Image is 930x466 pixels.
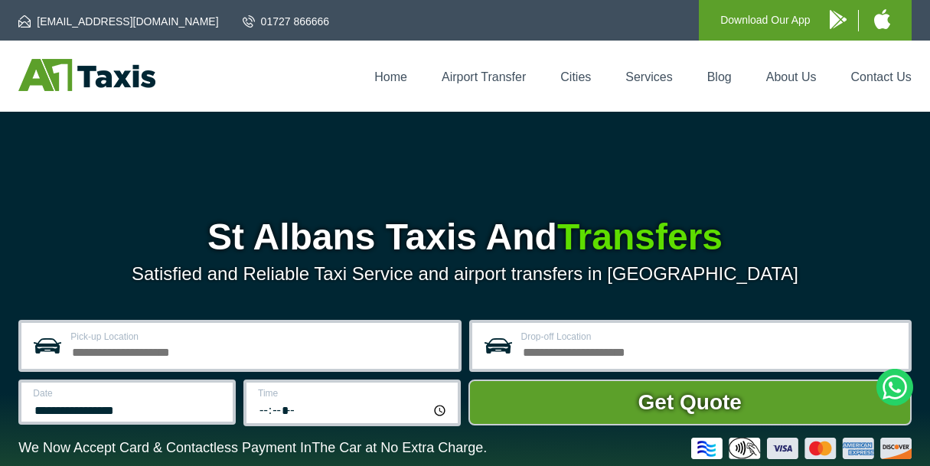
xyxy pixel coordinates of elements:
h1: St Albans Taxis And [18,219,911,256]
label: Time [258,389,449,398]
p: Satisfied and Reliable Taxi Service and airport transfers in [GEOGRAPHIC_DATA] [18,263,911,285]
img: A1 Taxis St Albans LTD [18,59,155,91]
button: Get Quote [468,380,912,425]
a: Services [625,70,672,83]
label: Pick-up Location [70,332,449,341]
a: About Us [766,70,817,83]
a: Blog [707,70,732,83]
p: Download Our App [720,11,811,30]
a: [EMAIL_ADDRESS][DOMAIN_NAME] [18,14,218,29]
span: Transfers [557,217,723,257]
a: Cities [560,70,591,83]
label: Date [33,389,224,398]
p: We Now Accept Card & Contactless Payment In [18,440,487,456]
img: A1 Taxis iPhone App [874,9,890,29]
label: Drop-off Location [521,332,899,341]
span: The Car at No Extra Charge. [312,440,487,455]
a: 01727 866666 [243,14,330,29]
img: A1 Taxis Android App [830,10,847,29]
a: Airport Transfer [442,70,526,83]
img: Credit And Debit Cards [691,438,912,459]
a: Home [374,70,407,83]
a: Contact Us [851,70,912,83]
